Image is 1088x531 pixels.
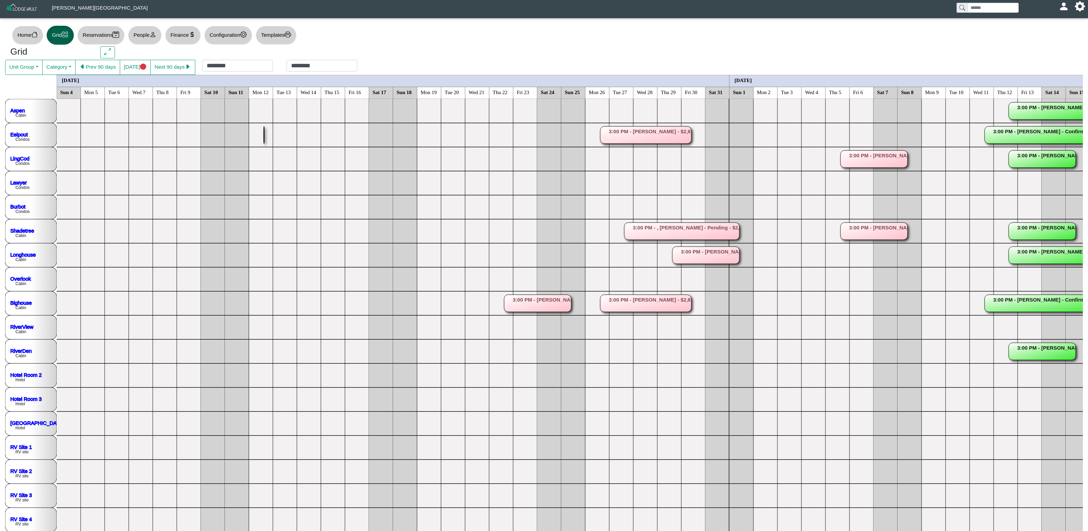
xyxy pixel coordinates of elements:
text: Sun 8 [901,89,914,95]
a: Hotel Room 2 [10,372,42,377]
text: Sat 24 [541,89,555,95]
svg: circle fill [140,64,147,70]
text: Wed 4 [805,89,819,95]
text: RV site [15,498,29,502]
svg: grid [62,31,68,38]
text: Wed 14 [301,89,316,95]
text: Condos [15,137,30,142]
a: Eelpout [10,131,28,137]
text: Fri 6 [853,89,863,95]
text: Tue 20 [445,89,459,95]
text: Thu 29 [661,89,676,95]
a: RV Site 4 [10,516,32,522]
text: Sat 31 [709,89,723,95]
svg: person fill [1061,4,1066,9]
text: Condos [15,209,30,214]
text: Tue 3 [781,89,793,95]
text: Tue 10 [949,89,964,95]
a: Aspen [10,107,25,113]
svg: printer [285,31,291,38]
text: Fri 23 [517,89,529,95]
text: Sat 17 [373,89,386,95]
a: RV Site 3 [10,492,32,498]
text: Thu 8 [157,89,169,95]
text: Thu 5 [829,89,841,95]
button: [DATE]circle fill [120,60,151,75]
a: Hotel Room 3 [10,396,42,402]
a: RiverView [10,324,33,329]
text: Cabin [15,281,26,286]
text: [DATE] [734,77,752,83]
button: Gridgrid [47,26,74,45]
svg: caret left fill [79,64,86,70]
svg: gear [240,31,247,38]
text: RV site [15,522,29,527]
svg: currency dollar [189,31,195,38]
text: Wed 11 [973,89,989,95]
text: Cabin [15,329,26,334]
button: Peopleperson [128,26,161,45]
h3: Grid [10,46,90,57]
text: Mon 5 [84,89,98,95]
text: Mon 2 [757,89,771,95]
text: Fri 30 [685,89,697,95]
a: RV Site 2 [10,468,32,474]
button: Next 90 dayscaret right fill [150,60,195,75]
text: Hotel [15,426,25,430]
text: Sun 18 [397,89,412,95]
a: Bighouse [10,300,32,305]
button: Unit Group [5,60,43,75]
text: Sat 14 [1045,89,1059,95]
img: Z [5,3,38,15]
text: Tue 13 [277,89,291,95]
svg: search [959,5,965,10]
a: Lawyer [10,179,27,185]
text: Wed 7 [132,89,146,95]
svg: calendar2 check [113,31,119,38]
button: Financecurrency dollar [165,26,201,45]
text: Sun 15 [1069,89,1085,95]
text: Fri 13 [1021,89,1034,95]
text: Wed 28 [637,89,653,95]
text: Cabin [15,353,26,358]
button: Homehouse [12,26,43,45]
text: Sun 1 [733,89,745,95]
svg: person [150,31,156,38]
button: Category [42,60,76,75]
button: arrows angle expand [100,46,115,59]
text: Condos [15,185,30,190]
text: Hotel [15,377,25,382]
button: Reservationscalendar2 check [77,26,125,45]
text: [DATE] [62,77,79,83]
text: Thu 15 [325,89,339,95]
text: Condos [15,161,30,166]
svg: gear fill [1077,4,1083,9]
a: LingCod [10,155,30,161]
text: Cabin [15,113,26,118]
text: Mon 12 [253,89,269,95]
text: RV site [15,474,29,478]
text: Mon 19 [421,89,437,95]
text: Thu 22 [493,89,508,95]
button: Templatesprinter [256,26,297,45]
a: Burbot [10,203,26,209]
svg: house [31,31,38,38]
a: Overlook [10,275,31,281]
text: Fri 9 [181,89,190,95]
a: Longhouse [10,251,36,257]
input: Check in [202,60,273,71]
a: RiverDen [10,348,32,353]
text: Sun 25 [565,89,580,95]
text: Sun 11 [229,89,243,95]
svg: arrows angle expand [104,48,111,55]
text: Sat 7 [877,89,889,95]
a: [GEOGRAPHIC_DATA] 4 [10,420,68,426]
a: RV Site 1 [10,444,32,450]
text: Cabin [15,233,26,238]
text: Sat 10 [205,89,218,95]
text: Mon 26 [589,89,605,95]
text: Fri 16 [349,89,361,95]
input: Check out [287,60,357,71]
text: Thu 12 [997,89,1012,95]
button: caret left fillPrev 90 days [75,60,120,75]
